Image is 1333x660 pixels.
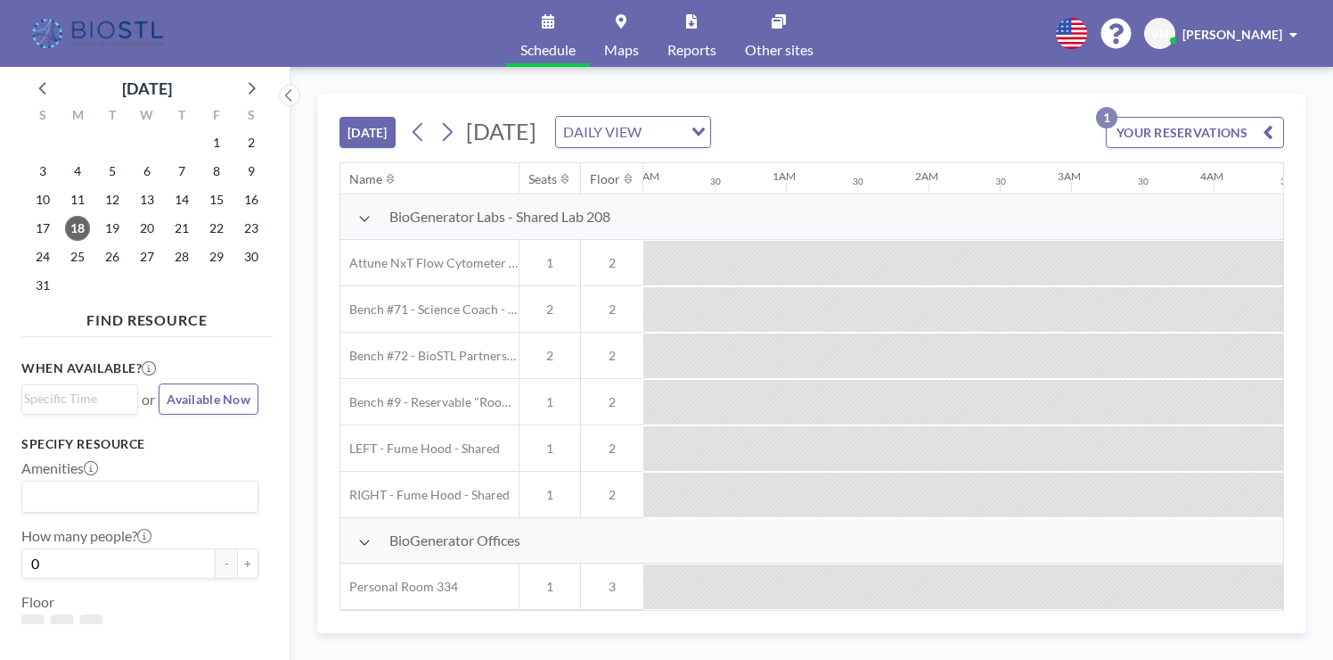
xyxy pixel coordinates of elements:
div: 30 [1138,176,1149,187]
div: S [26,105,61,128]
span: Tuesday, August 12, 2025 [100,187,125,212]
div: 2AM [915,169,938,183]
div: 4AM [1200,169,1223,183]
div: 30 [995,176,1006,187]
span: Tuesday, August 26, 2025 [100,244,125,269]
div: Seats [528,171,557,187]
span: Monday, August 25, 2025 [65,244,90,269]
label: How many people? [21,527,151,545]
span: Sunday, August 31, 2025 [30,273,55,298]
div: Floor [590,171,620,187]
span: Friday, August 1, 2025 [204,130,229,155]
div: Search for option [22,482,258,512]
span: Thursday, August 14, 2025 [169,187,194,212]
span: Reports [667,43,716,57]
div: S [233,105,268,128]
span: Sunday, August 24, 2025 [30,244,55,269]
span: Sunday, August 17, 2025 [30,216,55,241]
button: Available Now [159,384,258,415]
span: [PERSON_NAME] [1182,27,1282,42]
span: or [142,391,155,408]
div: Search for option [22,385,137,412]
div: W [130,105,165,128]
img: organization-logo [29,16,170,52]
div: F [199,105,233,128]
span: Friday, August 8, 2025 [204,159,229,184]
span: Monday, August 11, 2025 [65,187,90,212]
div: 1AM [773,169,796,183]
span: Saturday, August 9, 2025 [239,159,264,184]
div: M [61,105,95,128]
span: Bench #72 - BioSTL Partnerships & Apprenticeships Bench [340,348,519,364]
span: VN [1150,26,1169,42]
span: 2 [581,441,643,457]
span: [DATE] [466,118,536,144]
span: 2 [519,301,580,318]
span: 2 [581,394,643,410]
span: Available Now [167,392,250,407]
span: Thursday, August 7, 2025 [169,159,194,184]
span: Friday, August 29, 2025 [204,244,229,269]
span: 2 [581,348,643,364]
span: 2 [581,487,643,503]
span: Monday, August 18, 2025 [65,216,90,241]
span: Other sites [745,43,814,57]
div: T [164,105,199,128]
span: 2 [58,622,66,639]
input: Search for option [24,485,248,508]
span: 1 [519,394,580,410]
span: Thursday, August 28, 2025 [169,244,194,269]
span: 3 [581,579,643,595]
span: 3 [87,622,95,639]
span: 1 [519,487,580,503]
input: Search for option [647,120,681,144]
span: Tuesday, August 5, 2025 [100,159,125,184]
div: 30 [853,176,863,187]
span: Friday, August 22, 2025 [204,216,229,241]
label: Amenities [21,459,98,477]
div: [DATE] [122,76,172,101]
span: Saturday, August 30, 2025 [239,244,264,269]
div: Name [349,171,382,187]
span: Wednesday, August 13, 2025 [135,187,159,212]
div: 30 [1280,176,1291,187]
div: 30 [710,176,721,187]
button: + [237,549,258,579]
span: Bench #9 - Reservable "RoomZilla" Bench [340,394,519,410]
span: BioGenerator Labs - Shared Lab 208 [389,208,610,226]
span: Tuesday, August 19, 2025 [100,216,125,241]
span: Wednesday, August 20, 2025 [135,216,159,241]
span: 1 [29,622,37,639]
p: 1 [1096,107,1117,128]
span: Wednesday, August 6, 2025 [135,159,159,184]
span: Wednesday, August 27, 2025 [135,244,159,269]
div: T [95,105,130,128]
span: Saturday, August 2, 2025 [239,130,264,155]
div: 12AM [630,169,659,183]
span: Sunday, August 10, 2025 [30,187,55,212]
div: 3AM [1058,169,1081,183]
span: 1 [519,441,580,457]
span: Monday, August 4, 2025 [65,159,90,184]
button: [DATE] [339,117,396,148]
span: Thursday, August 21, 2025 [169,216,194,241]
h4: FIND RESOURCE [21,304,273,329]
span: Friday, August 15, 2025 [204,187,229,212]
div: Search for option [556,117,710,147]
span: LEFT - Fume Hood - Shared [340,441,500,457]
span: 2 [519,348,580,364]
button: - [216,549,237,579]
button: YOUR RESERVATIONS1 [1106,117,1284,148]
span: DAILY VIEW [560,120,645,144]
span: Attune NxT Flow Cytometer - Bench #25 [340,255,519,271]
h3: Specify resource [21,436,258,452]
label: Floor [21,593,54,611]
span: Schedule [520,43,576,57]
span: 1 [519,579,580,595]
input: Search for option [24,389,127,408]
span: RIGHT - Fume Hood - Shared [340,487,510,503]
span: Sunday, August 3, 2025 [30,159,55,184]
span: Bench #71 - Science Coach - BioSTL Bench [340,301,519,318]
span: 2 [581,301,643,318]
span: Personal Room 334 [340,579,458,595]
